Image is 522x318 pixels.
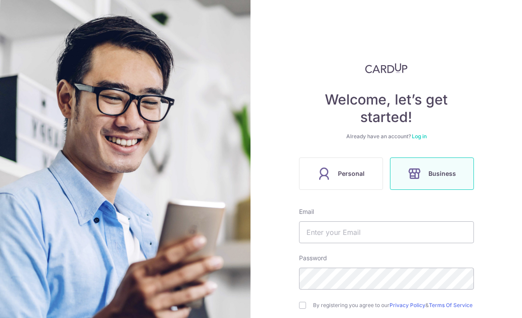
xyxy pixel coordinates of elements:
[299,207,314,216] label: Email
[338,168,365,179] span: Personal
[386,157,477,190] a: Business
[429,302,473,308] a: Terms Of Service
[299,254,327,262] label: Password
[390,302,425,308] a: Privacy Policy
[412,133,427,140] a: Log in
[428,168,456,179] span: Business
[296,157,386,190] a: Personal
[365,63,408,73] img: CardUp Logo
[299,221,474,243] input: Enter your Email
[299,133,474,140] div: Already have an account?
[299,91,474,126] h4: Welcome, let’s get started!
[313,302,474,309] label: By registering you agree to our &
